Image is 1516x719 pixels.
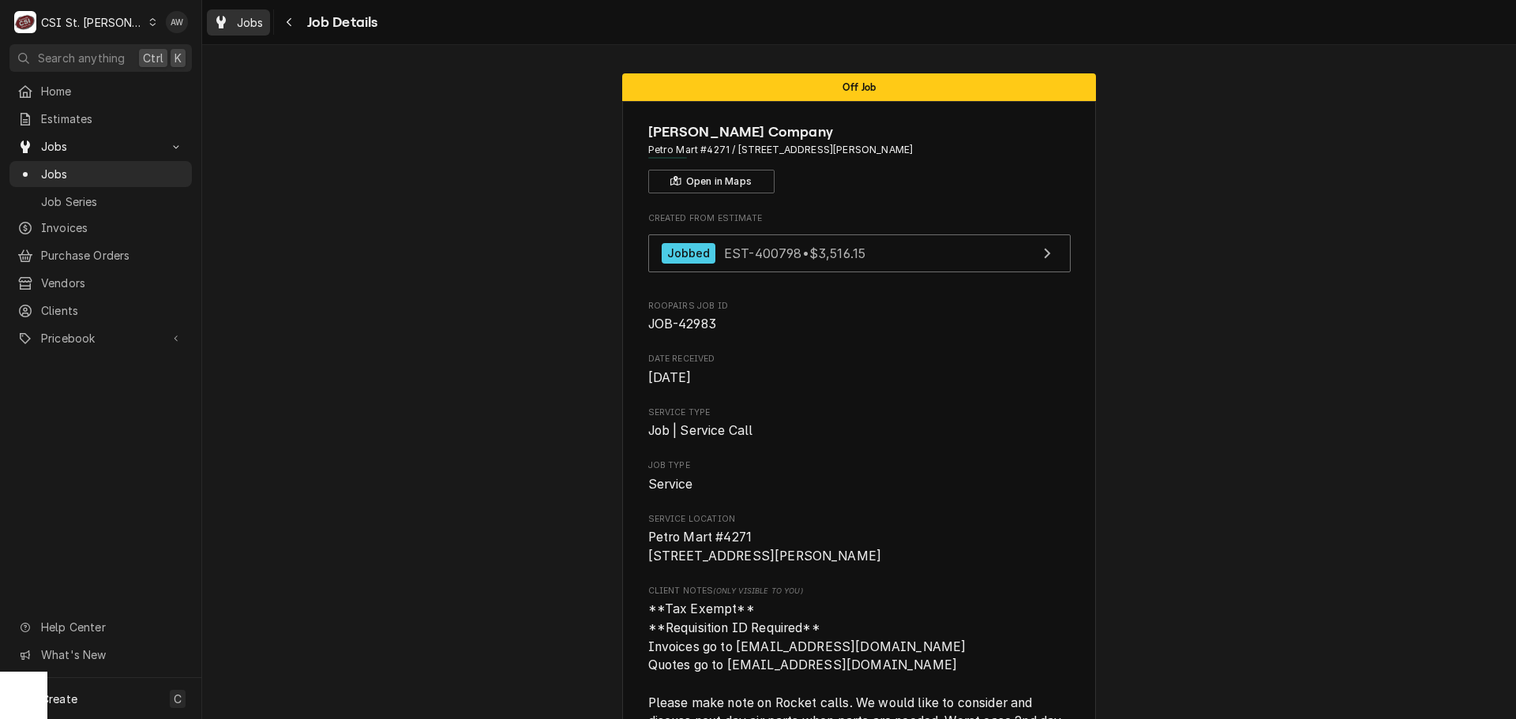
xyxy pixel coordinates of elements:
[41,692,77,706] span: Create
[648,477,693,492] span: Service
[648,369,1071,388] span: Date Received
[648,122,1071,193] div: Client Information
[41,646,182,663] span: What's New
[622,73,1096,101] div: Status
[648,316,716,331] span: JOB-42983
[9,242,192,268] a: Purchase Orders
[648,212,1071,225] span: Created From Estimate
[9,614,192,640] a: Go to Help Center
[174,50,182,66] span: K
[38,50,125,66] span: Search anything
[9,642,192,668] a: Go to What's New
[41,83,184,99] span: Home
[842,82,876,92] span: Off Job
[41,275,184,291] span: Vendors
[648,212,1071,280] div: Created From Estimate
[166,11,188,33] div: AW
[9,298,192,324] a: Clients
[41,247,184,264] span: Purchase Orders
[648,122,1071,143] span: Name
[9,325,192,351] a: Go to Pricebook
[648,406,1071,440] div: Service Type
[207,9,270,36] a: Jobs
[41,330,160,346] span: Pricebook
[9,44,192,72] button: Search anythingCtrlK
[9,133,192,159] a: Go to Jobs
[648,143,1071,157] span: Address
[648,475,1071,494] span: Job Type
[648,300,1071,334] div: Roopairs Job ID
[648,421,1071,440] span: Service Type
[41,138,160,155] span: Jobs
[648,170,775,193] button: Open in Maps
[174,691,182,707] span: C
[277,9,302,35] button: Navigate back
[724,245,865,260] span: EST-400798 • $3,516.15
[302,12,378,33] span: Job Details
[648,530,882,564] span: Petro Mart #4271 [STREET_ADDRESS][PERSON_NAME]
[648,406,1071,419] span: Service Type
[648,300,1071,313] span: Roopairs Job ID
[648,459,1071,493] div: Job Type
[662,243,716,264] div: Jobbed
[143,50,163,66] span: Ctrl
[41,619,182,635] span: Help Center
[9,215,192,241] a: Invoices
[166,11,188,33] div: Alexandria Wilp's Avatar
[648,423,753,438] span: Job | Service Call
[648,513,1071,526] span: Service Location
[9,161,192,187] a: Jobs
[9,106,192,132] a: Estimates
[9,189,192,215] a: Job Series
[41,110,184,127] span: Estimates
[648,513,1071,566] div: Service Location
[648,585,1071,597] span: Client Notes
[648,234,1071,273] a: View Estimate
[648,353,1071,387] div: Date Received
[41,219,184,236] span: Invoices
[9,270,192,296] a: Vendors
[9,78,192,104] a: Home
[648,315,1071,334] span: Roopairs Job ID
[41,166,184,182] span: Jobs
[648,370,692,385] span: [DATE]
[14,11,36,33] div: CSI St. Louis's Avatar
[648,528,1071,565] span: Service Location
[713,586,802,595] span: (Only Visible to You)
[237,14,264,31] span: Jobs
[41,14,144,31] div: CSI St. [PERSON_NAME]
[41,302,184,319] span: Clients
[648,459,1071,472] span: Job Type
[648,353,1071,365] span: Date Received
[41,193,184,210] span: Job Series
[14,11,36,33] div: C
